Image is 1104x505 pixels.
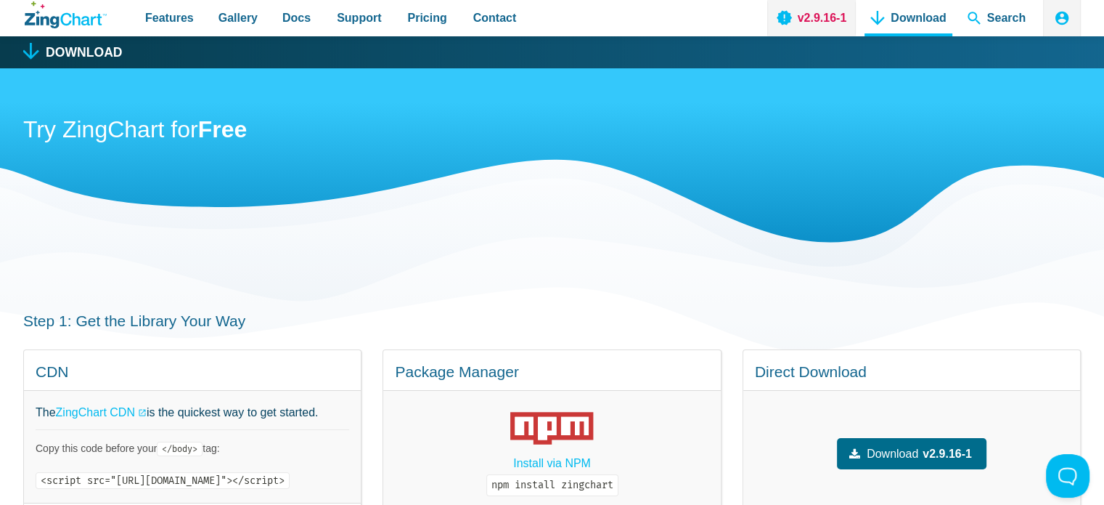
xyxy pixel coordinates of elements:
[337,8,381,28] span: Support
[486,474,618,496] code: npm install zingchart
[23,311,1081,331] h3: Step 1: Get the Library Your Way
[837,438,986,469] a: Downloadv2.9.16-1
[56,403,147,422] a: ZingChart CDN
[1046,454,1089,498] iframe: Toggle Customer Support
[395,362,708,381] h4: Package Manager
[36,442,349,456] p: Copy this code before your tag:
[407,8,446,28] span: Pricing
[46,47,123,60] h1: Download
[923,444,972,464] strong: v2.9.16-1
[36,362,349,381] h4: CDN
[513,453,591,473] a: Install via NPM
[36,403,349,422] p: The is the quickest way to get started.
[36,472,290,489] code: <script src="[URL][DOMAIN_NAME]"></script>
[25,1,107,28] a: ZingChart Logo. Click to return to the homepage
[157,442,203,456] code: </body>
[145,8,194,28] span: Features
[755,362,1068,381] h4: Direct Download
[282,8,311,28] span: Docs
[218,8,258,28] span: Gallery
[473,8,517,28] span: Contact
[867,444,918,464] span: Download
[23,115,1081,148] h2: Try ZingChart for
[198,116,248,142] strong: Free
